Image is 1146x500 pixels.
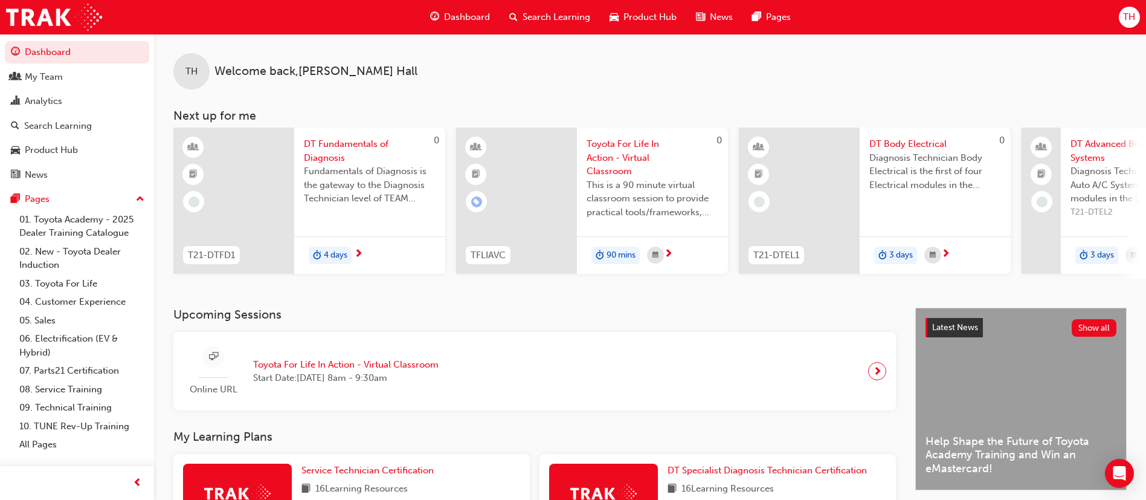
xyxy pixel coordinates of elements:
[11,194,20,205] span: pages-icon
[456,128,728,274] a: 0TFLIAVCToyota For Life In Action - Virtual ClassroomThis is a 90 minute virtual classroom sessio...
[25,168,48,182] div: News
[587,137,718,178] span: Toyota For Life In Action - Virtual Classroom
[315,482,408,497] span: 16 Learning Resources
[668,482,677,497] span: book-icon
[189,140,198,155] span: learningResourceType_INSTRUCTOR_LED-icon
[324,248,347,262] span: 4 days
[925,435,1116,476] span: Help Shape the Future of Toyota Academy Training and Win an eMastercard!
[596,248,604,264] span: duration-icon
[188,196,199,207] span: learningRecordVerb_NONE-icon
[500,5,600,30] a: search-iconSearch Learning
[607,248,636,262] span: 90 mins
[14,380,149,399] a: 08. Service Training
[14,210,149,242] a: 01. Toyota Academy - 2025 Dealer Training Catalogue
[5,66,149,88] a: My Team
[1131,248,1137,263] span: calendar-icon
[214,65,417,79] span: Welcome back , [PERSON_NAME] Hall
[188,248,235,262] span: T21-DTFD1
[668,464,872,478] a: DT Specialist Diagnosis Technician Certification
[25,94,62,108] div: Analytics
[509,10,518,25] span: search-icon
[11,47,20,58] span: guage-icon
[209,349,218,365] span: sessionType_ONLINE_URL-icon
[1080,248,1088,264] span: duration-icon
[471,248,506,262] span: TFLIAVC
[25,143,78,157] div: Product Hub
[1123,10,1135,24] span: TH
[14,242,149,274] a: 02. New - Toyota Dealer Induction
[754,196,765,207] span: learningRecordVerb_NONE-icon
[24,119,92,133] div: Search Learning
[710,10,733,24] span: News
[5,115,149,137] a: Search Learning
[878,248,887,264] span: duration-icon
[301,482,311,497] span: book-icon
[941,249,950,260] span: next-icon
[14,435,149,454] a: All Pages
[523,10,590,24] span: Search Learning
[14,330,149,362] a: 06. Electrification (EV & Hybrid)
[253,358,439,372] span: Toyota For Life In Action - Virtual Classroom
[869,137,1001,151] span: DT Body Electrical
[623,10,677,24] span: Product Hub
[932,322,978,333] span: Latest News
[430,10,439,25] span: guage-icon
[154,109,1146,123] h3: Next up for me
[1037,140,1046,155] span: people-icon
[471,196,482,207] span: learningRecordVerb_ENROLL-icon
[11,96,20,107] span: chart-icon
[25,192,50,206] div: Pages
[354,249,363,260] span: next-icon
[755,140,763,155] span: learningResourceType_INSTRUCTOR_LED-icon
[915,308,1127,490] a: Latest NewsShow allHelp Shape the Future of Toyota Academy Training and Win an eMastercard!
[739,128,1011,274] a: 0T21-DTEL1DT Body ElectricalDiagnosis Technician Body Electrical is the first of four Electrical ...
[1105,459,1134,488] div: Open Intercom Messenger
[752,10,761,25] span: pages-icon
[173,128,445,274] a: 0T21-DTFD1DT Fundamentals of DiagnosisFundamentals of Diagnosis is the gateway to the Diagnosis T...
[1119,7,1140,28] button: TH
[301,465,434,476] span: Service Technician Certification
[11,121,19,132] span: search-icon
[304,137,436,164] span: DT Fundamentals of Diagnosis
[1090,248,1114,262] span: 3 days
[301,464,439,478] a: Service Technician Certification
[14,417,149,436] a: 10. TUNE Rev-Up Training
[11,72,20,83] span: people-icon
[686,5,742,30] a: news-iconNews
[189,167,198,183] span: booktick-icon
[136,192,144,207] span: up-icon
[755,167,763,183] span: booktick-icon
[183,383,243,397] span: Online URL
[5,139,149,161] a: Product Hub
[5,164,149,186] a: News
[668,465,867,476] span: DT Specialist Diagnosis Technician Certification
[587,178,718,219] span: This is a 90 minute virtual classroom session to provide practical tools/frameworks, behaviours a...
[5,188,149,210] button: Pages
[999,135,1005,146] span: 0
[5,90,149,112] a: Analytics
[6,4,102,31] img: Trak
[472,167,480,183] span: booktick-icon
[1072,319,1117,337] button: Show all
[869,151,1001,192] span: Diagnosis Technician Body Electrical is the first of four Electrical modules in the Diagnosis Tec...
[753,248,799,262] span: T21-DTEL1
[14,362,149,380] a: 07. Parts21 Certification
[742,5,800,30] a: pages-iconPages
[681,482,774,497] span: 16 Learning Resources
[420,5,500,30] a: guage-iconDashboard
[173,430,896,444] h3: My Learning Plans
[14,398,149,417] a: 09. Technical Training
[173,308,896,322] h3: Upcoming Sessions
[873,363,882,380] span: next-icon
[5,41,149,63] a: Dashboard
[716,135,722,146] span: 0
[11,170,20,181] span: news-icon
[434,135,439,146] span: 0
[185,65,198,79] span: TH
[5,39,149,188] button: DashboardMy TeamAnalyticsSearch LearningProduct HubNews
[889,248,913,262] span: 3 days
[253,371,439,385] span: Start Date: [DATE] 8am - 9:30am
[925,318,1116,337] a: Latest NewsShow all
